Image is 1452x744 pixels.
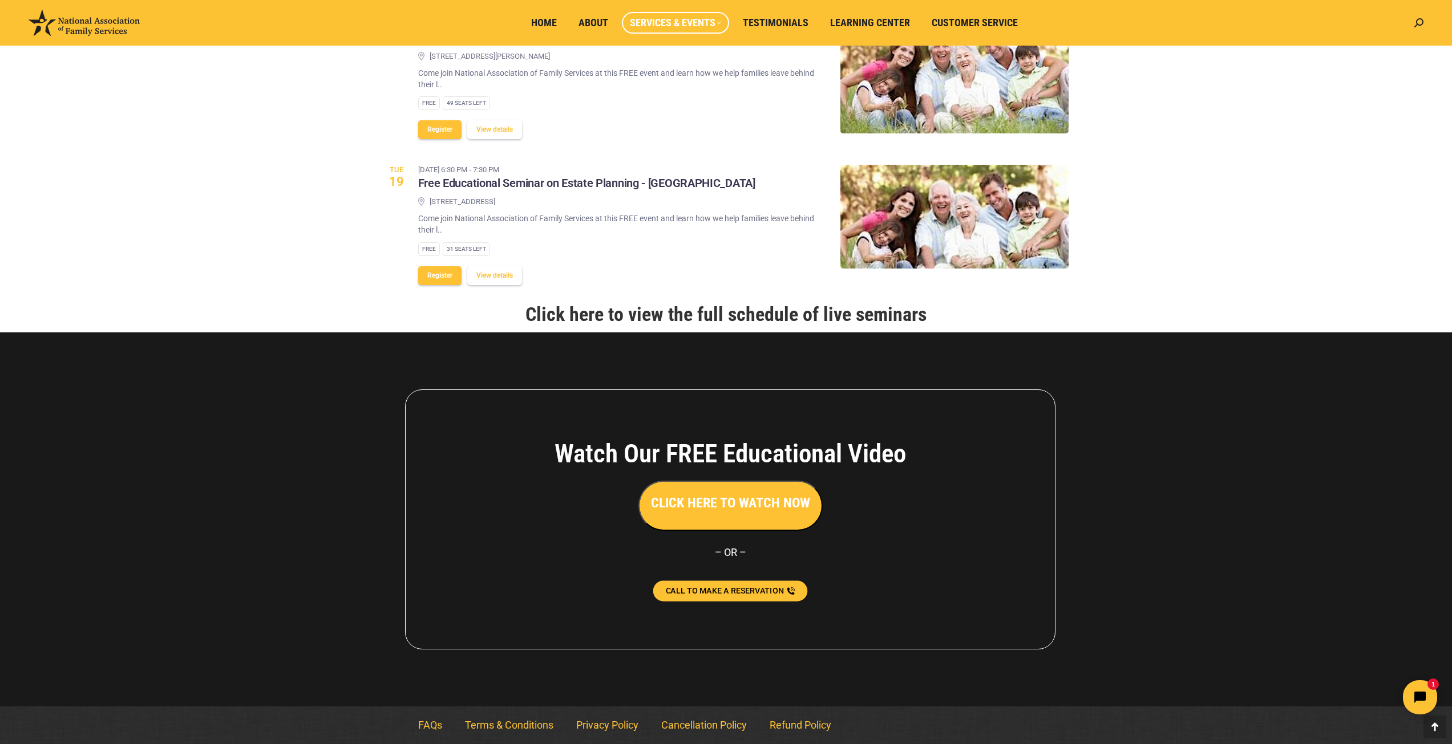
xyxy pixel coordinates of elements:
a: Testimonials [735,12,816,34]
nav: Menu [407,712,1046,738]
a: Home [523,12,565,34]
p: Come join National Association of Family Services at this FREE event and learn how we help famili... [418,213,823,235]
h4: Watch Our FREE Educational Video [491,438,969,469]
span: – OR – [715,546,746,558]
span: [STREET_ADDRESS][PERSON_NAME] [430,51,550,62]
a: Cancellation Policy [650,712,758,738]
span: Testimonials [743,17,808,29]
span: Services & Events [630,17,721,29]
div: 31 Seats left [443,242,490,256]
img: Free Educational Seminar on Estate Planning - Tustin [840,165,1069,268]
img: Free Educational Seminar on Estate Planning - San Clemente [840,19,1069,133]
h3: Free Educational Seminar on Estate Planning - [GEOGRAPHIC_DATA] [418,176,755,191]
div: Free [418,242,440,256]
button: Register [418,120,462,139]
span: CALL TO MAKE A RESERVATION [666,587,784,595]
span: About [579,17,608,29]
span: 19 [384,176,410,188]
a: Click here to view the full schedule of live seminars [525,303,927,326]
img: National Association of Family Services [29,10,140,36]
span: Home [531,17,557,29]
a: CLICK HERE TO WATCH NOW [638,498,823,510]
span: Tue [384,166,410,173]
a: FAQs [407,712,454,738]
a: Learning Center [822,12,918,34]
div: Free [418,96,440,110]
a: Privacy Policy [565,712,650,738]
button: View details [467,266,522,285]
a: CALL TO MAKE A RESERVATION [653,580,808,601]
button: View details [467,120,522,139]
span: [STREET_ADDRESS] [430,197,495,208]
time: [DATE] 6:30 pm - 7:30 pm [418,164,755,176]
a: Terms & Conditions [454,712,565,738]
div: 49 Seats left [443,96,490,110]
iframe: Tidio Chat [1251,670,1447,724]
span: Learning Center [830,17,910,29]
span: Customer Service [932,17,1018,29]
a: About [571,12,616,34]
h3: CLICK HERE TO WATCH NOW [651,493,810,513]
a: Customer Service [924,12,1026,34]
a: Refund Policy [758,712,843,738]
button: Register [418,266,462,285]
p: Come join National Association of Family Services at this FREE event and learn how we help famili... [418,67,823,90]
button: CLICK HERE TO WATCH NOW [638,481,823,531]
